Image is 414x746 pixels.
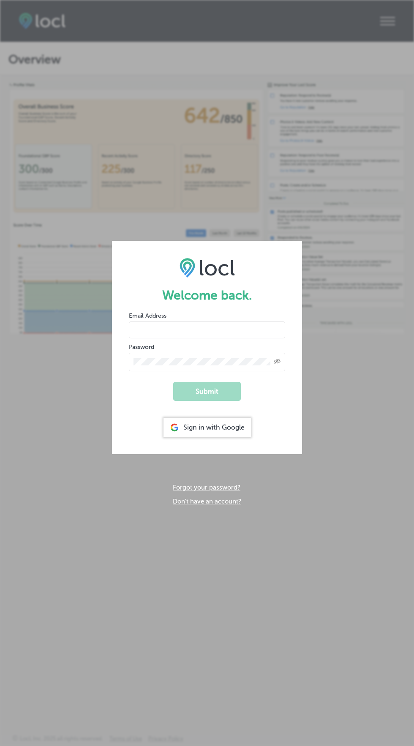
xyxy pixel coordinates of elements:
[173,484,240,491] a: Forgot your password?
[173,498,241,505] a: Don't have an account?
[129,312,166,319] label: Email Address
[129,288,285,303] h1: Welcome back.
[274,358,281,366] span: Toggle password visibility
[129,343,154,351] label: Password
[180,258,235,277] img: LOCL logo
[163,418,251,437] div: Sign in with Google
[173,382,241,401] button: Submit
